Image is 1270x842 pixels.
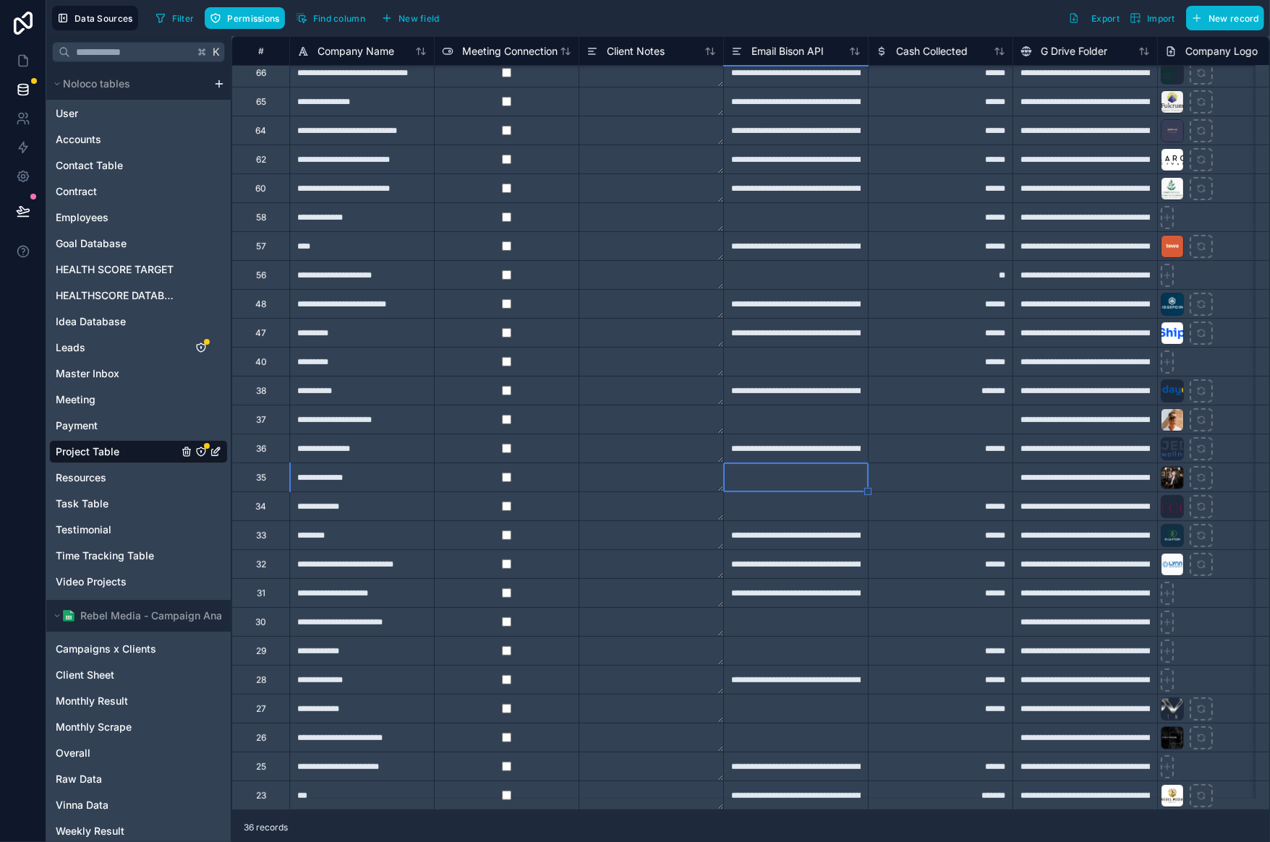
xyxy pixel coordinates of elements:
[256,154,266,166] div: 62
[399,13,440,24] span: New field
[376,7,445,29] button: New field
[1185,44,1258,59] span: Company Logo
[1091,13,1120,24] span: Export
[256,443,266,455] div: 36
[313,13,365,24] span: Find column
[256,67,266,79] div: 66
[1186,6,1264,30] button: New record
[1180,6,1264,30] a: New record
[462,44,558,59] span: Meeting Connection
[227,13,279,24] span: Permissions
[256,241,266,252] div: 57
[256,761,266,773] div: 25
[257,588,265,599] div: 31
[256,674,266,686] div: 28
[1063,6,1125,30] button: Export
[255,617,266,628] div: 30
[256,732,266,744] div: 26
[256,270,266,281] div: 56
[291,7,370,29] button: Find column
[205,7,284,29] button: Permissions
[317,44,394,59] span: Company Name
[244,822,288,833] span: 36 records
[255,327,266,339] div: 47
[256,414,266,426] div: 37
[255,298,266,310] div: 48
[256,645,266,657] div: 29
[256,96,266,108] div: 65
[1147,13,1175,24] span: Import
[256,559,266,570] div: 32
[205,7,290,29] a: Permissions
[52,6,138,30] button: Data Sources
[255,501,266,512] div: 34
[896,44,968,59] span: Cash Collected
[607,44,665,59] span: Client Notes
[1125,6,1180,30] button: Import
[243,46,278,56] div: #
[1041,44,1107,59] span: G Drive Folder
[256,472,266,484] div: 35
[751,44,824,59] span: Email Bison API
[74,13,133,24] span: Data Sources
[256,790,266,802] div: 23
[256,530,266,541] div: 33
[256,703,266,715] div: 27
[172,13,195,24] span: Filter
[255,125,266,137] div: 64
[255,356,267,368] div: 40
[256,385,266,397] div: 38
[150,7,200,29] button: Filter
[211,47,221,57] span: K
[255,183,266,194] div: 60
[1209,13,1259,24] span: New record
[256,212,266,223] div: 58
